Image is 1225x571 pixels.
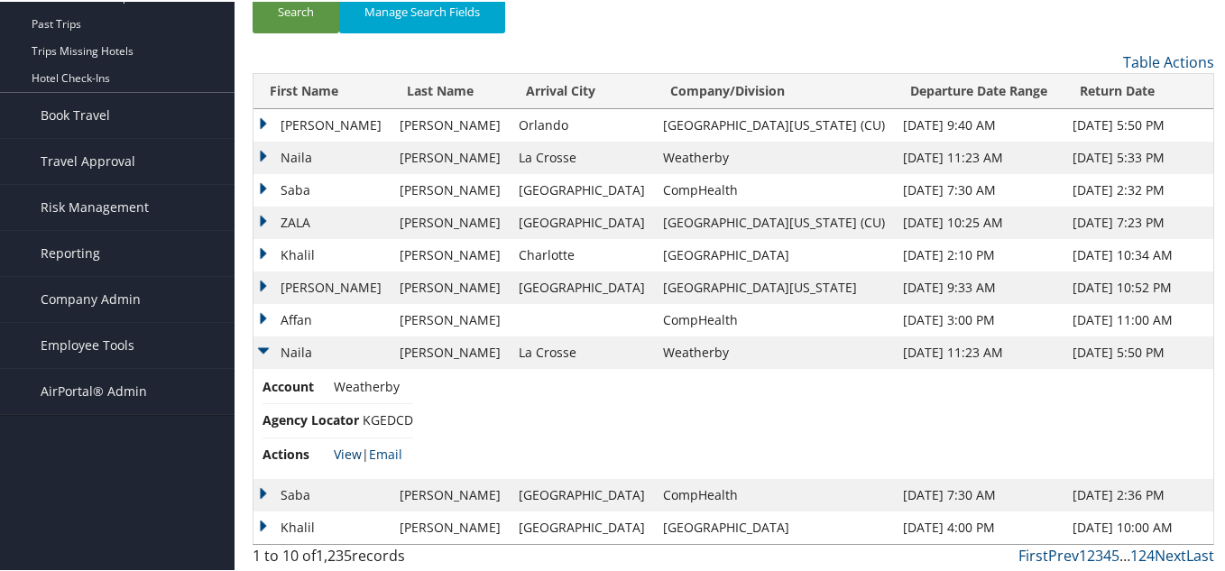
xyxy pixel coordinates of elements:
td: [DATE] 7:30 AM [894,477,1064,510]
a: Email [369,444,402,461]
td: Saba [253,477,391,510]
td: [PERSON_NAME] [391,477,510,510]
span: Risk Management [41,183,149,228]
a: 2 [1087,544,1095,564]
td: [DATE] 5:50 PM [1064,107,1213,140]
span: Weatherby [334,376,400,393]
span: Company Admin [41,275,141,320]
td: Saba [253,172,391,205]
td: [GEOGRAPHIC_DATA] [510,510,654,542]
td: [GEOGRAPHIC_DATA] [510,270,654,302]
td: Naila [253,140,391,172]
span: AirPortal® Admin [41,367,147,412]
span: KGEDCD [363,410,413,427]
td: CompHealth [654,302,894,335]
td: Weatherby [654,335,894,367]
td: [DATE] 9:33 AM [894,270,1064,302]
a: Next [1155,544,1186,564]
th: Return Date: activate to sort column ascending [1064,72,1213,107]
td: [DATE] 2:32 PM [1064,172,1213,205]
td: [DATE] 2:36 PM [1064,477,1213,510]
a: 124 [1130,544,1155,564]
td: [GEOGRAPHIC_DATA] [654,237,894,270]
span: | [334,444,402,461]
span: Agency Locator [262,409,359,428]
td: [DATE] 7:23 PM [1064,205,1213,237]
th: Company/Division [654,72,894,107]
td: [DATE] 11:23 AM [894,140,1064,172]
td: [GEOGRAPHIC_DATA] [510,172,654,205]
td: [DATE] 11:23 AM [894,335,1064,367]
td: [PERSON_NAME] [391,140,510,172]
td: [PERSON_NAME] [391,237,510,270]
span: Actions [262,443,330,463]
td: [DATE] 9:40 AM [894,107,1064,140]
td: Orlando [510,107,654,140]
td: [GEOGRAPHIC_DATA][US_STATE] (CU) [654,205,894,237]
td: [DATE] 10:25 AM [894,205,1064,237]
td: [DATE] 2:10 PM [894,237,1064,270]
a: 5 [1111,544,1119,564]
td: [DATE] 10:00 AM [1064,510,1213,542]
td: [PERSON_NAME] [253,107,391,140]
a: 4 [1103,544,1111,564]
td: [PERSON_NAME] [391,510,510,542]
td: [DATE] 10:52 PM [1064,270,1213,302]
span: Reporting [41,229,100,274]
td: Charlotte [510,237,654,270]
td: Khalil [253,510,391,542]
th: Last Name: activate to sort column ascending [391,72,510,107]
span: … [1119,544,1130,564]
span: Account [262,375,330,395]
td: Naila [253,335,391,367]
td: [GEOGRAPHIC_DATA] [510,205,654,237]
th: First Name: activate to sort column ascending [253,72,391,107]
a: Prev [1048,544,1079,564]
th: Arrival City: activate to sort column ascending [510,72,654,107]
th: Departure Date Range: activate to sort column ascending [894,72,1064,107]
td: [DATE] 10:34 AM [1064,237,1213,270]
td: [PERSON_NAME] [391,107,510,140]
a: 3 [1095,544,1103,564]
a: Table Actions [1123,51,1214,70]
td: La Crosse [510,335,654,367]
a: 1 [1079,544,1087,564]
a: View [334,444,362,461]
span: Employee Tools [41,321,134,366]
td: CompHealth [654,477,894,510]
td: [PERSON_NAME] [391,172,510,205]
span: 1,235 [316,544,352,564]
td: [GEOGRAPHIC_DATA][US_STATE] [654,270,894,302]
td: ZALA [253,205,391,237]
td: La Crosse [510,140,654,172]
td: [DATE] 11:00 AM [1064,302,1213,335]
span: Travel Approval [41,137,135,182]
a: First [1018,544,1048,564]
td: CompHealth [654,172,894,205]
td: Weatherby [654,140,894,172]
span: Book Travel [41,91,110,136]
td: [GEOGRAPHIC_DATA] [654,510,894,542]
td: [PERSON_NAME] [391,335,510,367]
td: [DATE] 5:33 PM [1064,140,1213,172]
td: [PERSON_NAME] [391,302,510,335]
td: [DATE] 3:00 PM [894,302,1064,335]
td: Affan [253,302,391,335]
td: [PERSON_NAME] [391,205,510,237]
td: Khalil [253,237,391,270]
td: [GEOGRAPHIC_DATA][US_STATE] (CU) [654,107,894,140]
td: [DATE] 4:00 PM [894,510,1064,542]
td: [DATE] 5:50 PM [1064,335,1213,367]
a: Last [1186,544,1214,564]
td: [GEOGRAPHIC_DATA] [510,477,654,510]
td: [DATE] 7:30 AM [894,172,1064,205]
td: [PERSON_NAME] [391,270,510,302]
td: [PERSON_NAME] [253,270,391,302]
